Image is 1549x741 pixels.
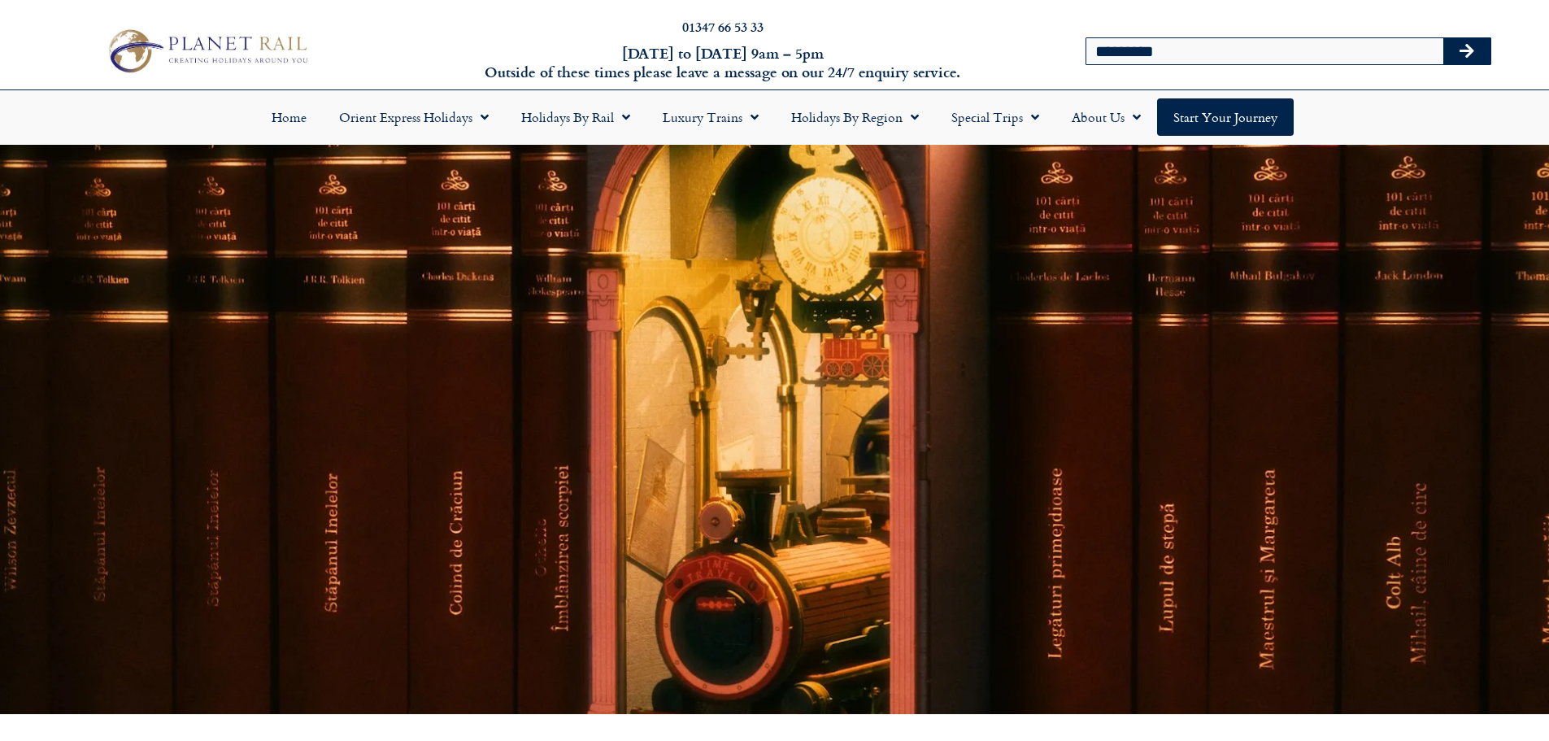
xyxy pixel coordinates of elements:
[1443,38,1490,64] button: Search
[505,98,646,136] a: Holidays by Rail
[775,98,935,136] a: Holidays by Region
[682,17,764,36] a: 01347 66 53 33
[8,98,1541,136] nav: Menu
[1055,98,1157,136] a: About Us
[1157,98,1294,136] a: Start your Journey
[255,98,323,136] a: Home
[417,44,1029,82] h6: [DATE] to [DATE] 9am – 5pm Outside of these times please leave a message on our 24/7 enquiry serv...
[323,98,505,136] a: Orient Express Holidays
[935,98,1055,136] a: Special Trips
[646,98,775,136] a: Luxury Trains
[100,24,313,76] img: Planet Rail Train Holidays Logo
